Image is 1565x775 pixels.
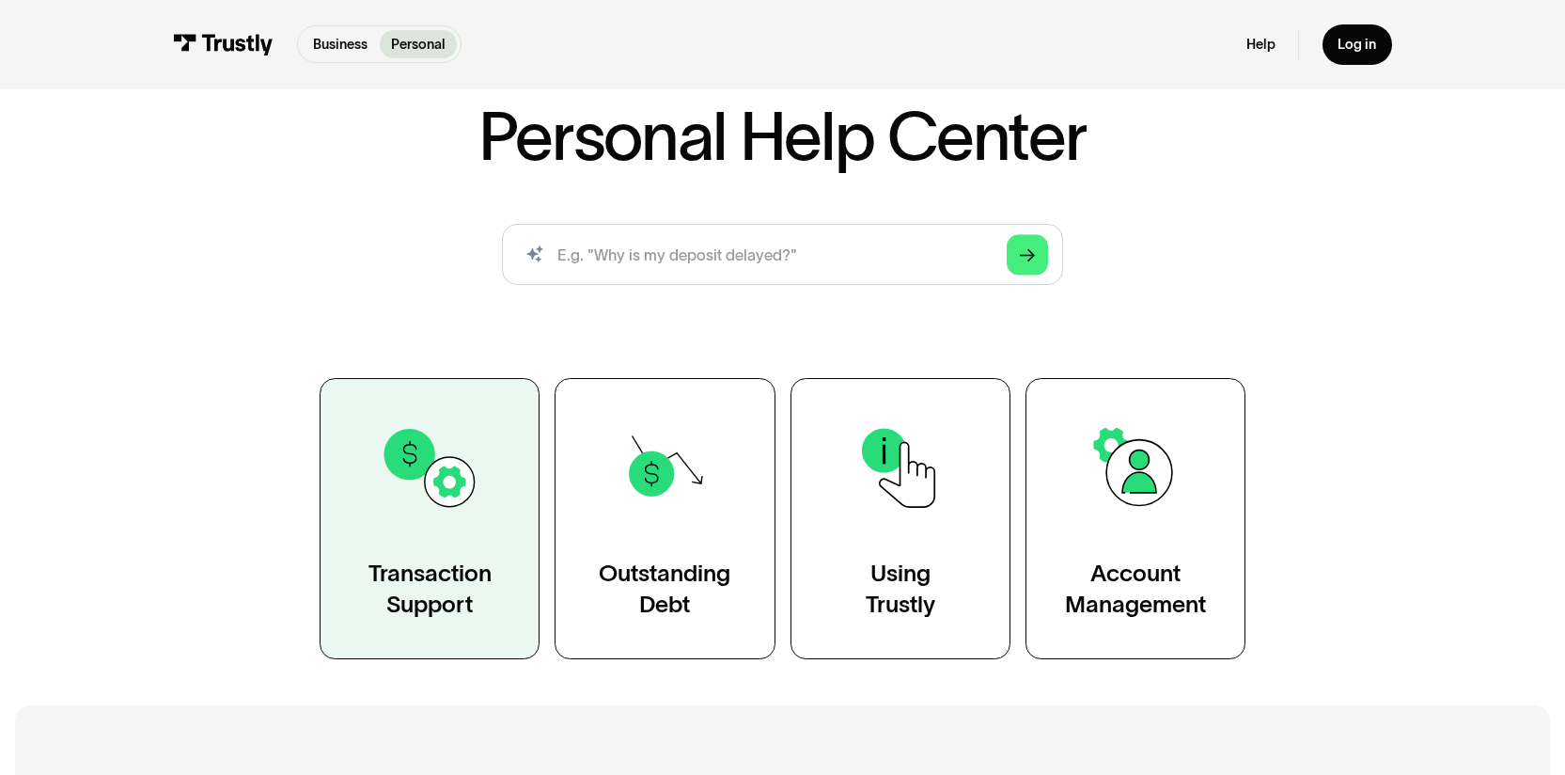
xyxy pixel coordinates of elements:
[1065,558,1206,620] div: Account Management
[790,378,1010,658] a: UsingTrustly
[368,558,492,620] div: Transaction Support
[1246,36,1275,54] a: Help
[380,30,458,58] a: Personal
[478,102,1087,169] h1: Personal Help Center
[320,378,540,658] a: TransactionSupport
[1025,378,1245,658] a: AccountManagement
[1322,24,1392,65] a: Log in
[1338,36,1376,54] div: Log in
[502,224,1063,286] input: search
[599,558,730,620] div: Outstanding Debt
[302,30,380,58] a: Business
[173,34,274,55] img: Trustly Logo
[555,378,775,658] a: OutstandingDebt
[313,35,368,55] p: Business
[866,558,935,620] div: Using Trustly
[391,35,446,55] p: Personal
[502,224,1063,286] form: Search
